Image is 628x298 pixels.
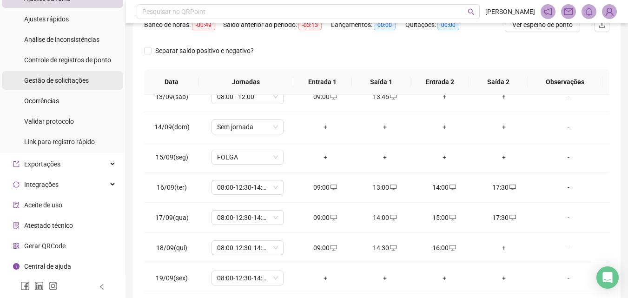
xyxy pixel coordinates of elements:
[303,182,348,192] div: 09:00
[330,214,337,221] span: desktop
[217,241,278,255] span: 08:00-12:30-14:30-18:00
[24,138,95,146] span: Link para registro rápido
[541,92,596,102] div: -
[363,212,407,223] div: 14:00
[217,150,278,164] span: FOLGA
[217,211,278,225] span: 08:00-12:30-14:30-18:00
[24,242,66,250] span: Gerar QRCode
[24,56,111,64] span: Controle de registros de ponto
[217,120,278,134] span: Sem jornada
[156,244,187,252] span: 18/09(qui)
[363,152,407,162] div: +
[155,214,189,221] span: 17/09(qua)
[389,184,397,191] span: desktop
[144,69,199,95] th: Data
[156,153,188,161] span: 15/09(seg)
[330,93,337,100] span: desktop
[363,243,407,253] div: 14:30
[363,182,407,192] div: 13:00
[485,7,535,17] span: [PERSON_NAME]
[303,273,348,283] div: +
[217,180,278,194] span: 08:00-12:30-14:30-18:00
[482,122,526,132] div: +
[482,212,526,223] div: 17:30
[24,181,59,188] span: Integrações
[24,160,60,168] span: Exportações
[152,46,258,56] span: Separar saldo positivo e negativo?
[535,77,595,87] span: Observações
[48,281,58,291] span: instagram
[363,122,407,132] div: +
[24,36,99,43] span: Análise de inconsistências
[422,212,467,223] div: 15:00
[363,92,407,102] div: 13:45
[482,243,526,253] div: +
[482,273,526,283] div: +
[154,123,190,131] span: 14/09(dom)
[24,263,71,270] span: Central de ajuda
[155,93,188,100] span: 13/09(sáb)
[331,20,405,30] div: Lançamentos:
[217,90,278,104] span: 08:00 - 12:00
[585,7,593,16] span: bell
[512,20,573,30] span: Ver espelho de ponto
[469,69,528,95] th: Saída 2
[298,20,322,30] span: -03:13
[330,184,337,191] span: desktop
[422,122,467,132] div: +
[541,152,596,162] div: -
[449,245,456,251] span: desktop
[13,263,20,270] span: info-circle
[596,266,619,289] div: Open Intercom Messenger
[13,161,20,167] span: export
[303,122,348,132] div: +
[389,245,397,251] span: desktop
[422,92,467,102] div: +
[99,284,105,290] span: left
[528,69,602,95] th: Observações
[468,8,475,15] span: search
[352,69,410,95] th: Saída 1
[422,243,467,253] div: 16:00
[437,20,459,30] span: 00:00
[541,182,596,192] div: -
[541,273,596,283] div: -
[410,69,469,95] th: Entrada 2
[482,92,526,102] div: +
[13,243,20,249] span: qrcode
[24,222,73,229] span: Atestado técnico
[199,69,293,95] th: Jornadas
[13,181,20,188] span: sync
[389,214,397,221] span: desktop
[509,214,516,221] span: desktop
[405,20,470,30] div: Quitações:
[422,152,467,162] div: +
[24,77,89,84] span: Gestão de solicitações
[156,274,188,282] span: 19/09(sex)
[303,243,348,253] div: 09:00
[13,202,20,208] span: audit
[303,212,348,223] div: 09:00
[602,5,616,19] img: 75405
[541,122,596,132] div: -
[564,7,573,16] span: mail
[389,93,397,100] span: desktop
[541,243,596,253] div: -
[505,17,580,32] button: Ver espelho de ponto
[598,21,606,28] span: upload
[157,184,187,191] span: 16/09(ter)
[544,7,552,16] span: notification
[449,184,456,191] span: desktop
[223,20,331,30] div: Saldo anterior ao período:
[144,20,223,30] div: Banco de horas:
[13,222,20,229] span: solution
[374,20,396,30] span: 00:00
[363,273,407,283] div: +
[303,152,348,162] div: +
[24,118,74,125] span: Validar protocolo
[217,271,278,285] span: 08:00-12:30-14:30-18:00
[422,273,467,283] div: +
[293,69,352,95] th: Entrada 1
[330,245,337,251] span: desktop
[541,212,596,223] div: -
